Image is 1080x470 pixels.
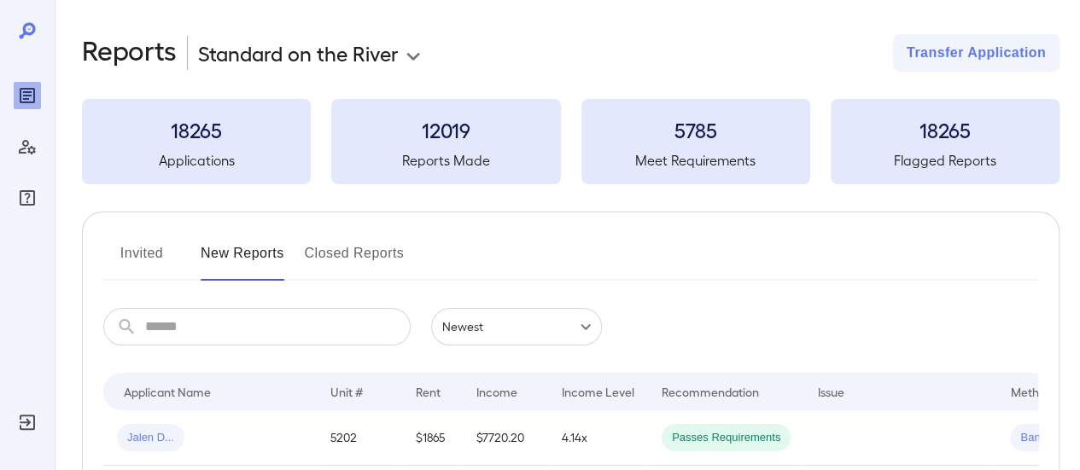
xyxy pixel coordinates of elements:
[562,381,634,402] div: Income Level
[201,240,284,281] button: New Reports
[82,34,177,72] h2: Reports
[893,34,1060,72] button: Transfer Application
[124,381,211,402] div: Applicant Name
[431,308,602,345] div: Newest
[330,381,363,402] div: Unit #
[1010,430,1079,446] span: Bank Link
[581,150,810,171] h5: Meet Requirements
[331,150,560,171] h5: Reports Made
[581,116,810,143] h3: 5785
[82,116,311,143] h3: 18265
[831,116,1060,143] h3: 18265
[476,381,517,402] div: Income
[305,240,405,281] button: Closed Reports
[82,99,1060,184] summary: 18265Applications12019Reports Made5785Meet Requirements18265Flagged Reports
[548,410,648,466] td: 4.14x
[14,133,41,160] div: Manage Users
[198,39,399,67] p: Standard on the River
[818,381,845,402] div: Issue
[14,82,41,109] div: Reports
[317,410,402,466] td: 5202
[662,430,791,446] span: Passes Requirements
[14,409,41,436] div: Log Out
[103,240,180,281] button: Invited
[662,381,759,402] div: Recommendation
[831,150,1060,171] h5: Flagged Reports
[82,150,311,171] h5: Applications
[1010,381,1052,402] div: Method
[117,430,184,446] span: Jalen D...
[331,116,560,143] h3: 12019
[402,410,463,466] td: $1865
[463,410,548,466] td: $7720.20
[14,184,41,212] div: FAQ
[416,381,443,402] div: Rent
